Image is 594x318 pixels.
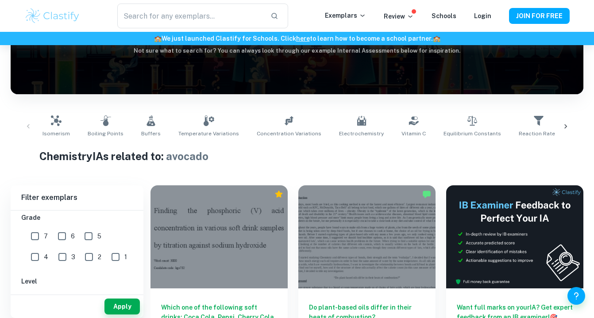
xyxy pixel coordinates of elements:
[117,4,263,28] input: Search for any exemplars...
[178,130,239,138] span: Temperature Variations
[71,231,75,241] span: 6
[98,252,101,262] span: 2
[444,130,501,138] span: Equilibrium Constants
[44,252,48,262] span: 4
[44,231,48,241] span: 7
[446,185,583,288] img: Thumbnail
[71,252,75,262] span: 3
[39,148,555,164] h1: Chemistry IAs related to:
[519,130,558,138] span: Reaction Rates
[339,130,384,138] span: Electrochemistry
[567,287,585,305] button: Help and Feedback
[2,34,592,43] h6: We just launched Clastify for Schools. Click to learn how to become a school partner.
[24,7,81,25] img: Clastify logo
[141,130,161,138] span: Buffers
[384,11,414,21] p: Review
[432,12,456,19] a: Schools
[401,130,426,138] span: Vitamin C
[509,8,570,24] button: JOIN FOR FREE
[124,252,127,262] span: 1
[97,231,101,241] span: 5
[11,185,143,210] h6: Filter exemplars
[166,150,208,162] span: avocado
[21,276,133,286] h6: Level
[42,130,70,138] span: Isomerism
[154,35,162,42] span: 🏫
[274,190,283,199] div: Premium
[104,299,140,314] button: Apply
[433,35,440,42] span: 🏫
[296,35,310,42] a: here
[88,130,123,138] span: Boiling Points
[422,190,431,199] img: Marked
[11,46,583,55] h6: Not sure what to search for? You can always look through our example Internal Assessments below f...
[474,12,491,19] a: Login
[325,11,366,20] p: Exemplars
[257,130,321,138] span: Concentration Variations
[21,213,133,222] h6: Grade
